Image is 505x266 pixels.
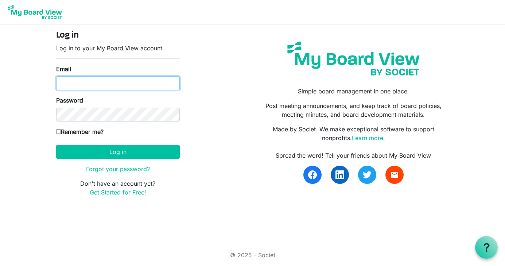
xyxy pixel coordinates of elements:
a: Learn more. [352,134,385,142]
img: linkedin.svg [335,170,344,179]
button: Log in [56,145,180,159]
p: Simple board management in one place. [258,87,449,96]
label: Email [56,65,71,73]
img: my-board-view-societ.svg [282,36,425,81]
p: Log in to your My Board View account [56,44,180,53]
a: email [385,166,404,184]
img: My Board View Logo [6,3,64,21]
a: © 2025 - Societ [230,251,275,259]
p: Post meeting announcements, and keep track of board policies, meeting minutes, and board developm... [258,101,449,119]
input: Remember me? [56,129,61,134]
div: Spread the word! Tell your friends about My Board View [258,151,449,160]
p: Don't have an account yet? [56,179,180,197]
label: Password [56,96,83,105]
img: twitter.svg [363,170,372,179]
img: facebook.svg [308,170,317,179]
h4: Log in [56,30,180,41]
span: email [390,170,399,179]
p: Made by Societ. We make exceptional software to support nonprofits. [258,125,449,142]
label: Remember me? [56,127,104,136]
a: Forgot your password? [86,165,150,173]
a: Get Started for Free! [90,189,146,196]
